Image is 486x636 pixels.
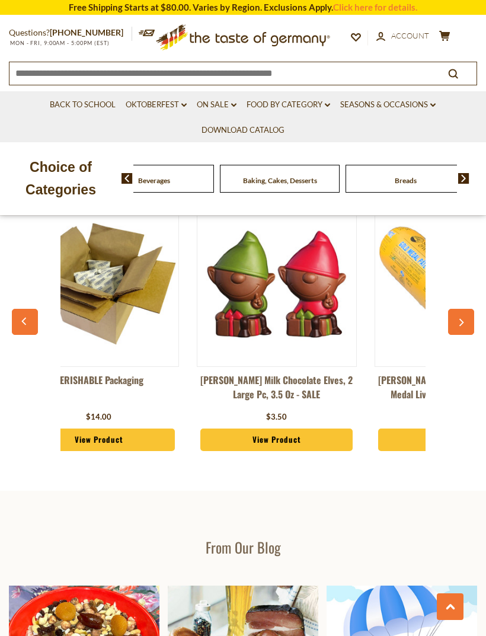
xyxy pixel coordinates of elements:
p: Questions? [9,25,132,40]
a: Oktoberfest [126,98,187,111]
img: Weibler Milk Chocolate Elves, 2 large pc, 3.5 oz - SALE [197,204,356,363]
div: $3.50 [266,411,287,423]
a: On Sale [197,98,236,111]
a: Seasons & Occasions [340,98,436,111]
a: Food By Category [247,98,330,111]
a: View Product [200,429,353,451]
a: Baking, Cakes, Desserts [243,176,317,185]
a: Back to School [50,98,116,111]
span: Account [391,31,429,40]
a: Account [376,30,429,43]
img: PERISHABLE Packaging [20,204,178,363]
img: next arrow [458,173,469,184]
h3: From Our Blog [9,538,477,556]
span: MON - FRI, 9:00AM - 5:00PM (EST) [9,40,110,46]
a: Beverages [138,176,170,185]
a: [PERSON_NAME] Milk Chocolate Elves, 2 large pc, 3.5 oz - SALE [197,373,357,408]
img: previous arrow [121,173,133,184]
a: PERISHABLE Packaging [19,373,179,408]
a: [PHONE_NUMBER] [50,27,123,37]
a: Click here for details. [333,2,417,12]
a: View Product [23,429,175,451]
a: Breads [395,176,417,185]
a: Download Catalog [202,124,284,137]
div: $14.00 [86,411,111,423]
